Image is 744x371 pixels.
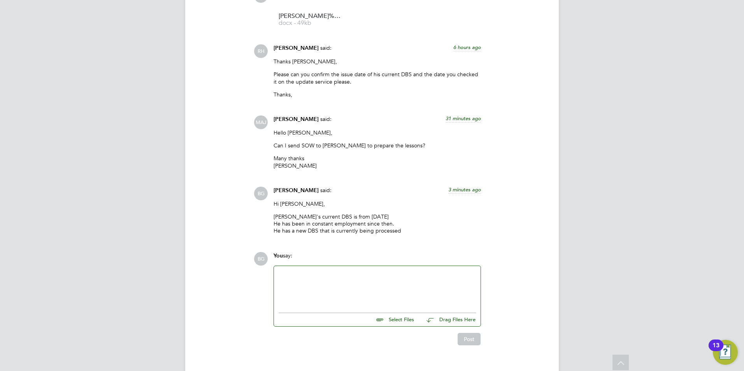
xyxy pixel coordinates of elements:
span: docx - 49kb [279,20,341,26]
span: You [274,252,283,259]
p: [PERSON_NAME]'s current DBS is from [DATE] He has been in constant employment since then. He has ... [274,213,481,234]
span: said: [320,187,332,194]
button: Drag Files Here [420,312,476,328]
p: Thanks [PERSON_NAME], [274,58,481,65]
span: 31 minutes ago [446,115,481,122]
span: RH [254,44,268,58]
span: 6 hours ago [453,44,481,51]
span: said: [320,44,332,51]
a: [PERSON_NAME]%20-%20vetting%20form docx - 49kb [279,13,341,26]
span: said: [320,115,332,122]
span: [PERSON_NAME] [274,45,319,51]
p: Hi [PERSON_NAME], [274,200,481,207]
span: 3 minutes ago [448,186,481,193]
span: BG [254,187,268,200]
span: MAJ [254,115,268,129]
button: Post [458,333,481,345]
p: Hello [PERSON_NAME], [274,129,481,136]
div: 13 [712,345,719,355]
button: Open Resource Center, 13 new notifications [713,340,738,365]
p: Many thanks [PERSON_NAME] [274,155,481,169]
span: [PERSON_NAME] [274,187,319,194]
p: Thanks, [274,91,481,98]
div: say: [274,252,481,266]
span: [PERSON_NAME] [274,116,319,122]
span: [PERSON_NAME]%20-%20vetting%20form [279,13,341,19]
p: Please can you confirm the issue date of his current DBS and the date you checked it on the updat... [274,71,481,85]
span: BG [254,252,268,266]
p: Can I send SOW to [PERSON_NAME] to prepare the lessons? [274,142,481,149]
